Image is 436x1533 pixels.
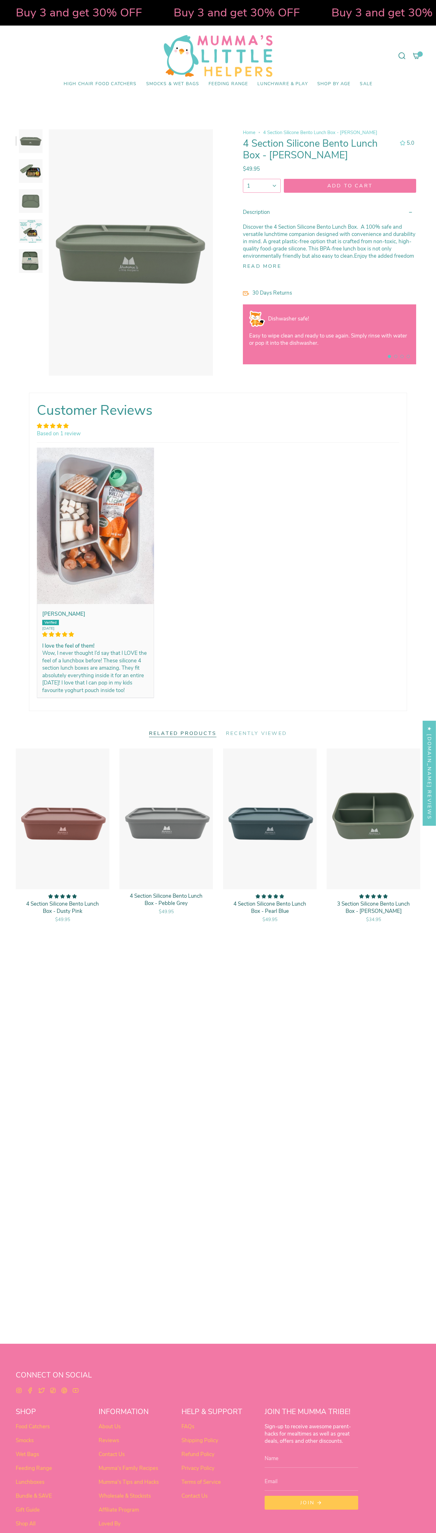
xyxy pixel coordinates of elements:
[59,77,141,91] a: High Chair Food Catchers
[317,81,351,87] span: Shop by Age
[181,1437,218,1444] a: Shipping Policy
[181,1407,254,1419] h2: HELP & SUPPORT
[37,430,81,437] a: Based on 1 review
[99,1478,159,1486] a: Mumma's Tips and Hacks
[99,1520,121,1527] a: Loved By
[262,916,278,923] span: $49.95
[42,610,85,618] span: [PERSON_NAME]
[360,81,372,87] span: SALE
[313,77,355,91] a: Shop by Age
[290,182,410,189] span: Add to cart
[257,81,307,87] span: Lunchware & Play
[333,894,414,923] a: 3 Section Silicone Bento Lunch Box - Olive Green
[16,1492,52,1500] a: Bundle & SAVE
[204,77,253,91] a: Feeding Range
[407,139,414,147] span: 5.0
[181,1451,215,1458] a: Refund Policy
[243,263,281,269] button: Read more
[16,1407,89,1419] h2: SHOP
[229,900,310,915] p: 4 Section Silicone Bento Lunch Box - Pearl Blue
[181,1423,194,1430] a: FAQs
[333,900,414,915] p: 3 Section Silicone Bento Lunch Box - [PERSON_NAME]
[327,749,420,889] a: 3 Section Silicone Bento Lunch Box - Olive Green
[64,81,137,87] span: High Chair Food Catchers
[265,1496,358,1510] button: Join
[37,448,154,604] img: User picture
[229,894,310,923] a: 4 Section Silicone Bento Lunch Box - Pearl Blue
[243,203,416,221] summary: Description
[181,1478,221,1486] a: Terms of Service
[223,749,317,889] a: 4 Section Silicone Bento Lunch Box - Pearl Blue
[37,401,399,420] h2: Customer Reviews
[409,35,424,77] a: 1
[407,355,410,358] button: View slide 4
[417,51,423,57] span: 1
[209,81,248,87] span: Feeding Range
[354,252,414,260] span: Enjoy the added freedom
[388,355,391,358] button: View slide 1
[243,129,255,136] a: Home
[249,332,410,347] p: Easy to wipe clean and ready to use again. Simply rinse with water or pop it into the dishwasher.
[16,1465,52,1472] a: Feeding Range
[42,642,149,650] b: I love the feel of them!
[243,223,416,260] p: Discover the 4 Section Silicone Bento Lunch Box. A 100% safe and versatile lunchtime companion de...
[284,179,416,193] button: Add to cart
[55,916,70,923] span: $49.95
[126,892,207,915] a: 4 Section Silicone Bento Lunch Box - Pebble Grey
[16,1478,44,1486] a: Lunchboxes
[16,749,109,889] a: 4 Section Silicone Bento Lunch Box - Dusty Pink
[253,77,312,91] a: Lunchware & Play
[16,1371,420,1383] h2: CONNECT ON SOCIAL
[174,5,300,21] strong: Buy 3 and get 30% OFF
[126,892,207,907] p: 4 Section Silicone Bento Lunch Box - Pebble Grey
[37,422,81,430] div: Average rating is 5.00 stars
[265,1407,358,1419] h2: JOIN THE MUMMA TRIBE!
[141,77,204,91] a: Smocks & Wet Bags
[355,77,377,91] a: SALE
[243,138,394,162] h1: 4 Section Silicone Bento Lunch Box - [PERSON_NAME]
[265,1449,358,1468] input: Name
[119,749,213,889] a: 4 Section Silicone Bento Lunch Box - Pebble Grey
[16,1506,40,1513] a: Gift Guide
[99,1492,151,1500] a: Wholesale & Stockists
[300,1499,315,1506] span: Join
[400,140,405,146] div: 5.0 out of 5.0 stars
[16,1451,39,1458] a: Wet Bags
[99,1506,139,1513] a: Affiliate Program
[99,1423,121,1430] a: About Us
[164,35,272,77] img: Mumma’s Little Helpers
[366,916,381,923] span: $34.95
[37,599,154,606] a: Link to user picture 1
[99,1451,125,1458] a: Contact Us
[146,81,199,87] span: Smocks & Wet Bags
[22,900,103,915] p: 4 Section Silicone Bento Lunch Box - Dusty Pink
[16,5,142,21] strong: Buy 3 and get 30% OFF
[99,1465,158,1472] a: Mumma's Family Recipes
[423,721,436,826] div: Click to open Judge.me floating reviews tab
[99,1437,119,1444] a: Reviews
[249,311,265,327] img: Shop Now Pay Later - Mumma's Little Helpers - High Chair Food Catcher Splat Mat
[243,179,281,193] button: 1
[16,1520,36,1527] a: Shop All
[16,1437,34,1444] a: Smocks
[265,1473,358,1491] input: Email
[99,1407,171,1419] h2: INFORMATION
[181,1492,208,1500] a: Contact Us
[181,1465,215,1472] a: Privacy Policy
[42,649,149,694] p: Wow, I never thought I’d say that I LOVE the feel of a lunchbox before! These silicone 4 section ...
[252,289,416,297] p: 30 Days Returns
[149,730,216,738] span: Related products
[263,129,377,136] span: 4 Section Silicone Bento Lunch Box - [PERSON_NAME]
[243,165,260,173] span: $49.95
[159,908,174,915] span: $49.95
[265,1423,351,1445] strong: Sign-up to receive awesome parent-hacks for mealtimes as well as great deals, offers and other di...
[16,1423,50,1430] a: Food Catchers
[22,894,103,923] a: 4 Section Silicone Bento Lunch Box - Dusty Pink
[400,355,404,358] button: View slide 3
[247,182,250,190] span: 1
